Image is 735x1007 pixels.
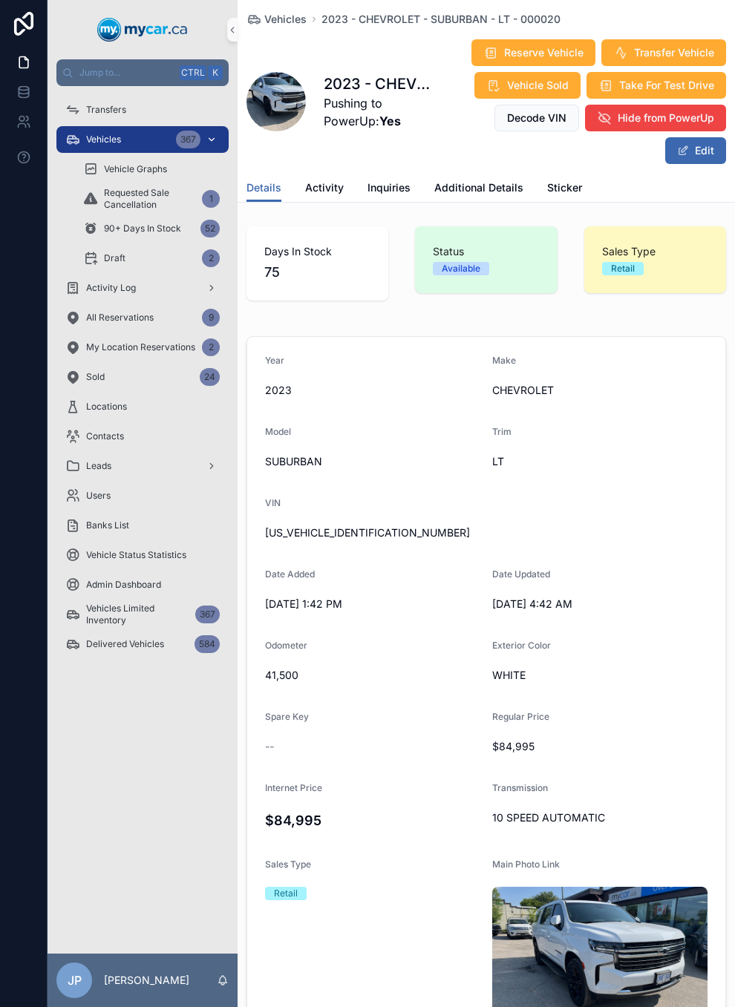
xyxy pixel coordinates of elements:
[265,454,480,469] span: SUBURBAN
[86,603,189,626] span: Vehicles Limited Inventory
[200,368,220,386] div: 24
[265,568,315,580] span: Date Added
[74,215,229,242] a: 90+ Days In Stock52
[492,454,708,469] span: LT
[321,12,561,27] span: 2023 - CHEVROLET - SUBURBAN - LT - 000020
[274,887,298,900] div: Retail
[56,96,229,123] a: Transfers
[56,334,229,361] a: My Location Reservations2
[379,114,401,128] strong: Yes
[504,45,584,60] span: Reserve Vehicle
[86,579,161,591] span: Admin Dashboard
[86,371,105,383] span: Sold
[56,304,229,331] a: All Reservations9
[264,262,370,283] span: 75
[56,59,229,86] button: Jump to...CtrlK
[79,67,174,79] span: Jump to...
[86,134,121,145] span: Vehicles
[324,94,438,130] span: Pushing to PowerUp:
[86,549,186,561] span: Vehicle Status Statistics
[209,67,221,79] span: K
[611,262,635,275] div: Retail
[601,39,726,66] button: Transfer Vehicle
[442,262,480,275] div: Available
[619,78,714,93] span: Take For Test Drive
[367,180,411,195] span: Inquiries
[492,383,708,398] span: CHEVROLET
[265,597,480,611] span: [DATE] 1:42 PM
[492,810,708,825] span: 10 SPEED AUTOMATIC
[618,111,714,125] span: Hide from PowerUp
[56,393,229,420] a: Locations
[86,430,124,442] span: Contacts
[634,45,714,60] span: Transfer Vehicle
[492,668,708,683] span: WHITE
[176,131,200,148] div: 367
[265,525,708,540] span: [US_VEHICLE_IDENTIFICATION_NUMBER]
[86,341,195,353] span: My Location Reservations
[195,606,220,623] div: 367
[367,174,411,204] a: Inquiries
[265,711,309,722] span: Spare Key
[202,249,220,267] div: 2
[434,174,523,204] a: Additional Details
[585,105,726,131] button: Hide from PowerUp
[246,180,281,195] span: Details
[56,482,229,509] a: Users
[265,497,281,508] span: VIN
[264,12,307,27] span: Vehicles
[97,18,188,42] img: App logo
[86,460,111,472] span: Leads
[202,190,220,208] div: 1
[104,973,189,988] p: [PERSON_NAME]
[56,453,229,479] a: Leads
[265,355,284,366] span: Year
[492,782,548,793] span: Transmission
[104,223,181,234] span: 90+ Days In Stock
[547,180,582,195] span: Sticker
[202,309,220,327] div: 9
[86,401,127,413] span: Locations
[202,338,220,356] div: 2
[492,739,708,754] span: $84,995
[265,810,480,830] h4: $84,995
[86,282,136,294] span: Activity Log
[492,568,550,580] span: Date Updated
[56,423,229,450] a: Contacts
[265,859,311,870] span: Sales Type
[492,597,708,611] span: [DATE] 4:42 AM
[56,631,229,657] a: Delivered Vehicles584
[56,512,229,539] a: Banks List
[48,86,238,677] div: scrollable content
[86,104,126,116] span: Transfers
[265,782,322,793] span: Internet Price
[587,72,726,99] button: Take For Test Drive
[86,519,129,531] span: Banks List
[324,73,438,94] h1: 2023 - CHEVROLET - SUBURBAN - LT - 000020
[265,383,480,398] span: 2023
[602,244,708,259] span: Sales Type
[265,426,291,437] span: Model
[56,275,229,301] a: Activity Log
[246,174,281,203] a: Details
[195,635,220,653] div: 584
[507,111,566,125] span: Decode VIN
[434,180,523,195] span: Additional Details
[492,859,560,870] span: Main Photo Link
[264,244,370,259] span: Days In Stock
[56,601,229,628] a: Vehicles Limited Inventory367
[305,174,344,204] a: Activity
[471,39,595,66] button: Reserve Vehicle
[265,668,480,683] span: 41,500
[494,105,579,131] button: Decode VIN
[433,244,539,259] span: Status
[265,739,274,754] span: --
[265,640,307,651] span: Odometer
[104,163,167,175] span: Vehicle Graphs
[56,364,229,390] a: Sold24
[492,640,551,651] span: Exterior Color
[474,72,581,99] button: Vehicle Sold
[56,542,229,568] a: Vehicle Status Statistics
[86,490,111,502] span: Users
[104,187,196,211] span: Requested Sale Cancellation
